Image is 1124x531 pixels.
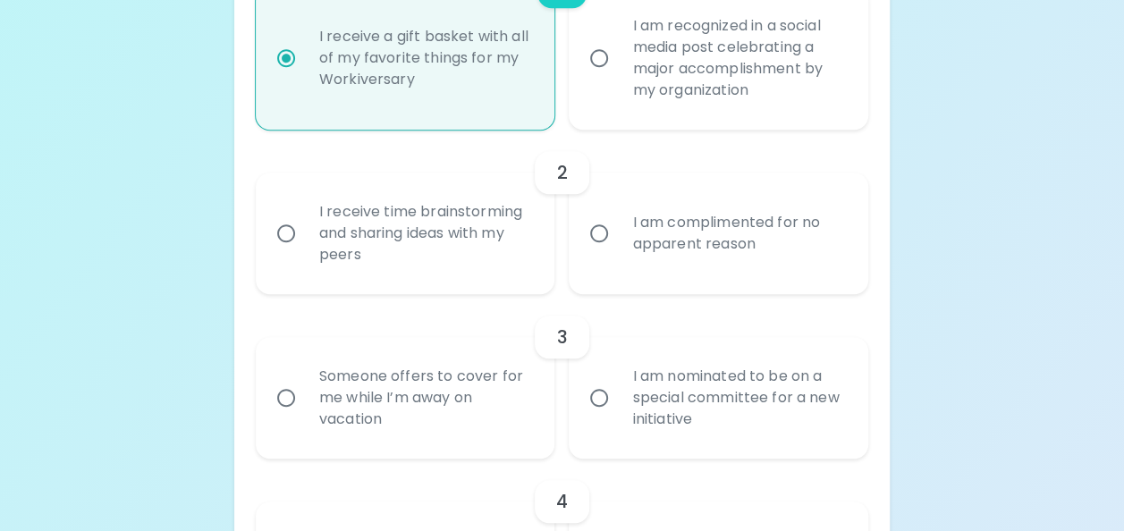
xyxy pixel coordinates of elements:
div: Someone offers to cover for me while I’m away on vacation [305,344,545,451]
h6: 3 [556,323,567,351]
h6: 4 [556,487,568,516]
div: choice-group-check [256,130,868,294]
div: I am nominated to be on a special committee for a new initiative [618,344,858,451]
div: I am complimented for no apparent reason [618,190,858,276]
div: choice-group-check [256,294,868,459]
h6: 2 [556,158,567,187]
div: I receive time brainstorming and sharing ideas with my peers [305,180,545,287]
div: I receive a gift basket with all of my favorite things for my Workiversary [305,4,545,112]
